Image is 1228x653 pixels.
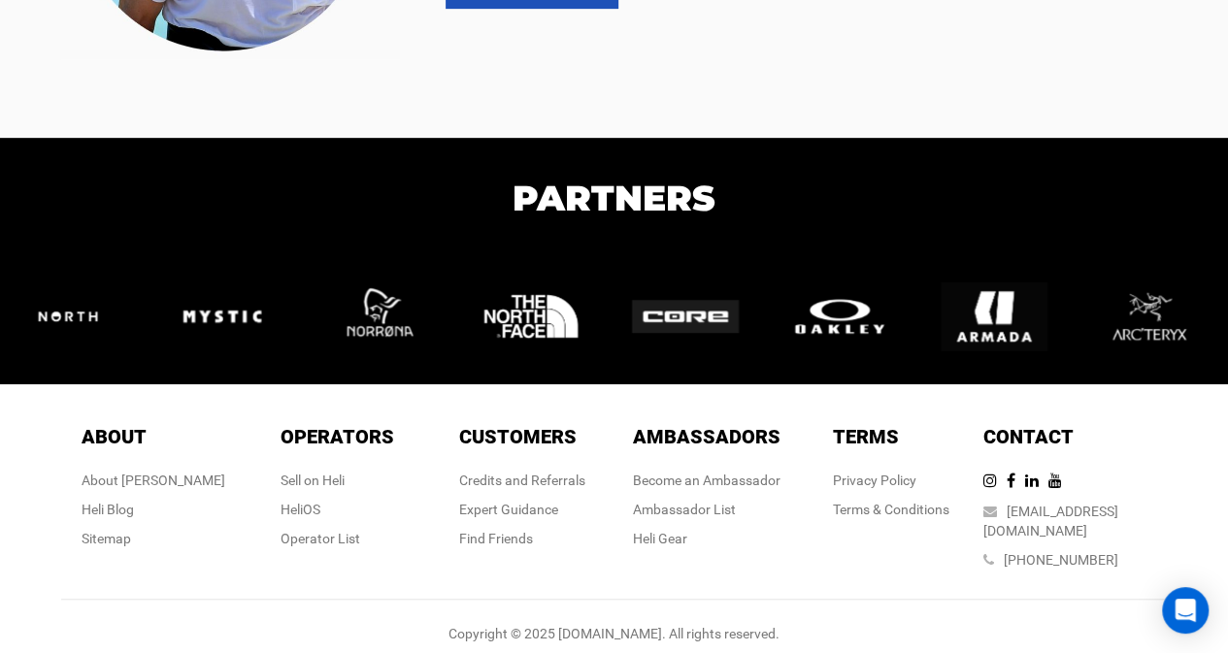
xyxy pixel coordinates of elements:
[281,529,394,548] div: Operator List
[833,502,949,517] a: Terms & Conditions
[61,624,1168,643] div: Copyright © 2025 [DOMAIN_NAME]. All rights reserved.
[169,263,295,370] img: logo
[1095,261,1221,372] img: logo
[15,288,141,344] img: logo
[633,425,780,448] span: Ambassadors
[632,300,758,333] img: logo
[459,529,585,548] div: Find Friends
[82,502,134,517] a: Heli Blog
[459,425,577,448] span: Customers
[786,295,913,338] img: logo
[941,263,1067,370] img: logo
[983,425,1074,448] span: Contact
[281,502,320,517] a: HeliOS
[833,425,899,448] span: Terms
[983,504,1118,539] a: [EMAIL_ADDRESS][DOMAIN_NAME]
[82,529,225,548] div: Sitemap
[633,473,780,488] a: Become an Ambassador
[633,500,780,519] div: Ambassador List
[1162,587,1209,634] div: Open Intercom Messenger
[281,471,394,490] div: Sell on Heli
[459,502,558,517] a: Expert Guidance
[281,425,394,448] span: Operators
[833,473,916,488] a: Privacy Policy
[633,531,687,546] a: Heli Gear
[82,425,147,448] span: About
[459,473,585,488] a: Credits and Referrals
[323,263,449,370] img: logo
[478,263,604,370] img: logo
[1004,552,1118,568] a: [PHONE_NUMBER]
[82,471,225,490] div: About [PERSON_NAME]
